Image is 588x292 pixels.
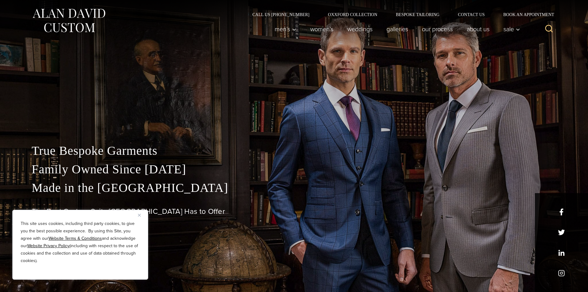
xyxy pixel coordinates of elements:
a: Website Terms & Conditions [48,235,102,242]
span: Sale [503,26,520,32]
a: Call Us [PHONE_NUMBER] [243,12,319,17]
nav: Primary Navigation [268,23,523,35]
a: Our Process [415,23,460,35]
a: About Us [460,23,496,35]
p: This site uses cookies, including third party cookies, to give you the best possible experience. ... [21,220,140,264]
a: Bespoke Tailoring [386,12,448,17]
a: Book an Appointment [494,12,556,17]
h1: The Best Custom Suits [GEOGRAPHIC_DATA] Has to Offer [32,207,557,216]
img: Close [138,214,141,217]
button: Close [138,211,145,219]
a: Website Privacy Policy [27,243,69,249]
nav: Secondary Navigation [243,12,557,17]
button: View Search Form [542,22,557,36]
a: Women’s [303,23,340,35]
a: Galleries [379,23,415,35]
span: Men’s [275,26,296,32]
p: True Bespoke Garments Family Owned Since [DATE] Made in the [GEOGRAPHIC_DATA] [32,142,557,197]
a: weddings [340,23,379,35]
a: Contact Us [449,12,494,17]
img: Alan David Custom [32,7,106,34]
a: Oxxford Collection [319,12,386,17]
